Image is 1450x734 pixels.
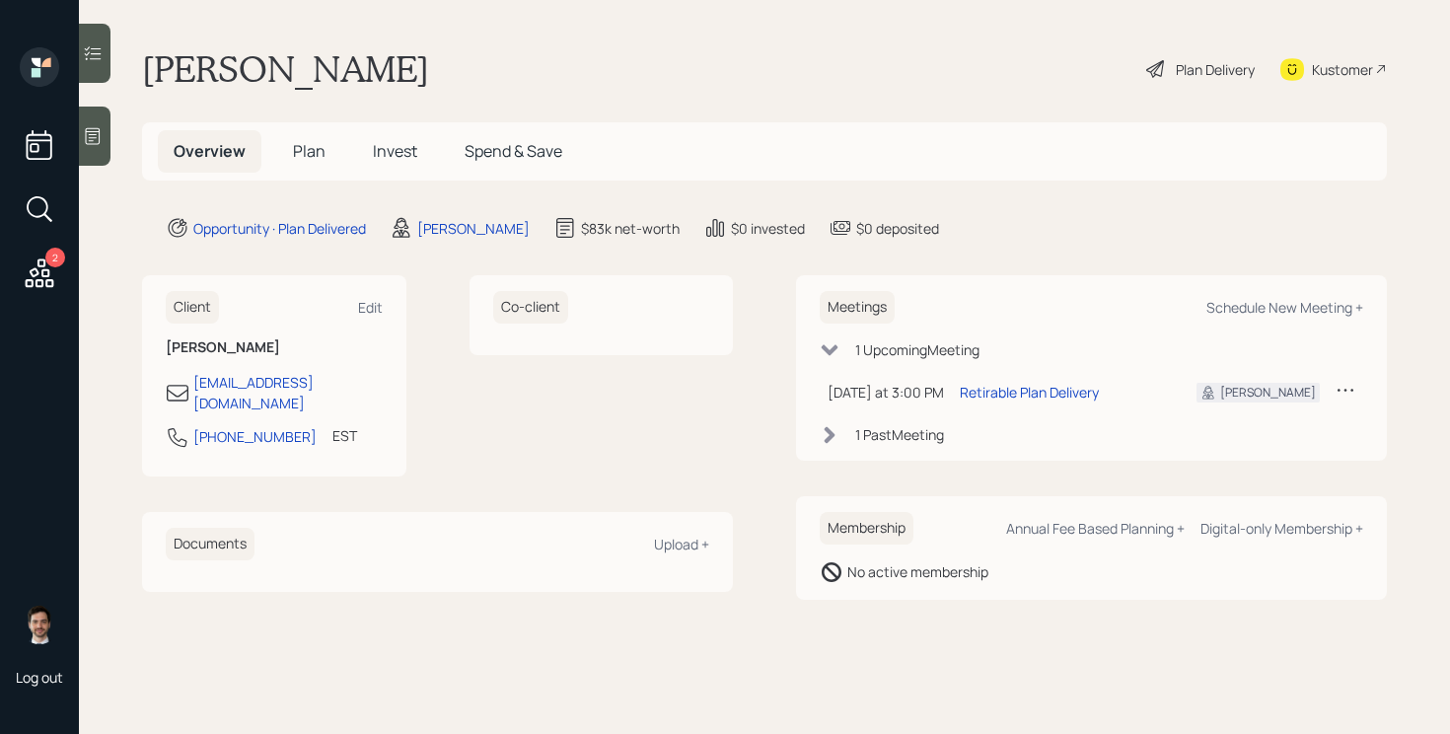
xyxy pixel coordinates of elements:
[855,339,979,360] div: 1 Upcoming Meeting
[1312,59,1373,80] div: Kustomer
[193,372,383,413] div: [EMAIL_ADDRESS][DOMAIN_NAME]
[960,382,1099,403] div: Retirable Plan Delivery
[856,218,939,239] div: $0 deposited
[193,426,317,447] div: [PHONE_NUMBER]
[45,248,65,267] div: 2
[1176,59,1255,80] div: Plan Delivery
[1206,298,1363,317] div: Schedule New Meeting +
[293,140,326,162] span: Plan
[731,218,805,239] div: $0 invested
[142,47,429,91] h1: [PERSON_NAME]
[465,140,562,162] span: Spend & Save
[1200,519,1363,538] div: Digital-only Membership +
[166,339,383,356] h6: [PERSON_NAME]
[332,425,357,446] div: EST
[358,298,383,317] div: Edit
[828,382,944,403] div: [DATE] at 3:00 PM
[20,605,59,644] img: jonah-coleman-headshot.png
[1220,384,1316,402] div: [PERSON_NAME]
[16,668,63,687] div: Log out
[820,512,913,545] h6: Membership
[417,218,530,239] div: [PERSON_NAME]
[654,535,709,553] div: Upload +
[581,218,680,239] div: $83k net-worth
[373,140,417,162] span: Invest
[820,291,895,324] h6: Meetings
[1006,519,1185,538] div: Annual Fee Based Planning +
[166,528,254,560] h6: Documents
[847,561,988,582] div: No active membership
[166,291,219,324] h6: Client
[193,218,366,239] div: Opportunity · Plan Delivered
[855,424,944,445] div: 1 Past Meeting
[493,291,568,324] h6: Co-client
[174,140,246,162] span: Overview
